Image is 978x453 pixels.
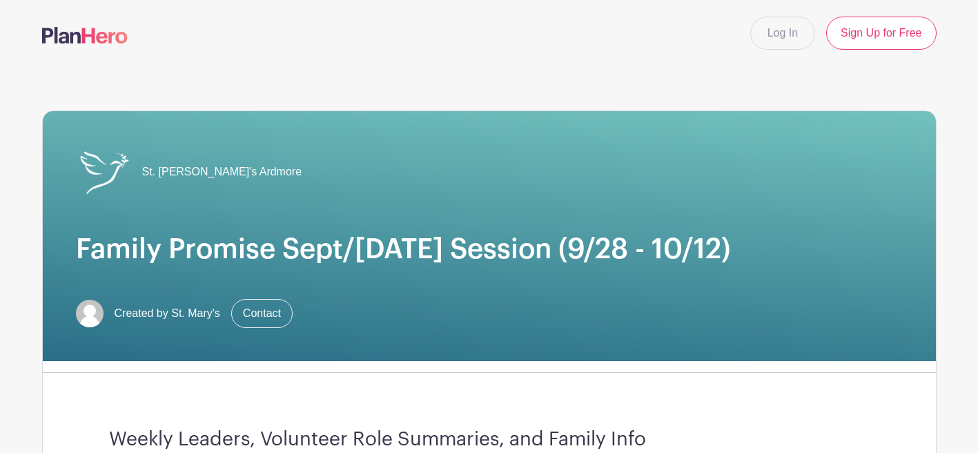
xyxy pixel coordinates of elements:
[231,299,293,328] a: Contact
[42,27,128,44] img: logo-507f7623f17ff9eddc593b1ce0a138ce2505c220e1c5a4e2b4648c50719b7d32.svg
[76,233,903,266] h1: Family Promise Sept/[DATE] Session (9/28 - 10/12)
[826,17,936,50] a: Sign Up for Free
[109,428,870,452] h3: Weekly Leaders, Volunteer Role Summaries, and Family Info
[76,144,131,200] img: St_Marys_Logo_White.png
[142,164,302,180] span: St. [PERSON_NAME]'s Ardmore
[115,305,220,322] span: Created by St. Mary's
[76,300,104,327] img: default-ce2991bfa6775e67f084385cd625a349d9dcbb7a52a09fb2fda1e96e2d18dcdb.png
[750,17,815,50] a: Log In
